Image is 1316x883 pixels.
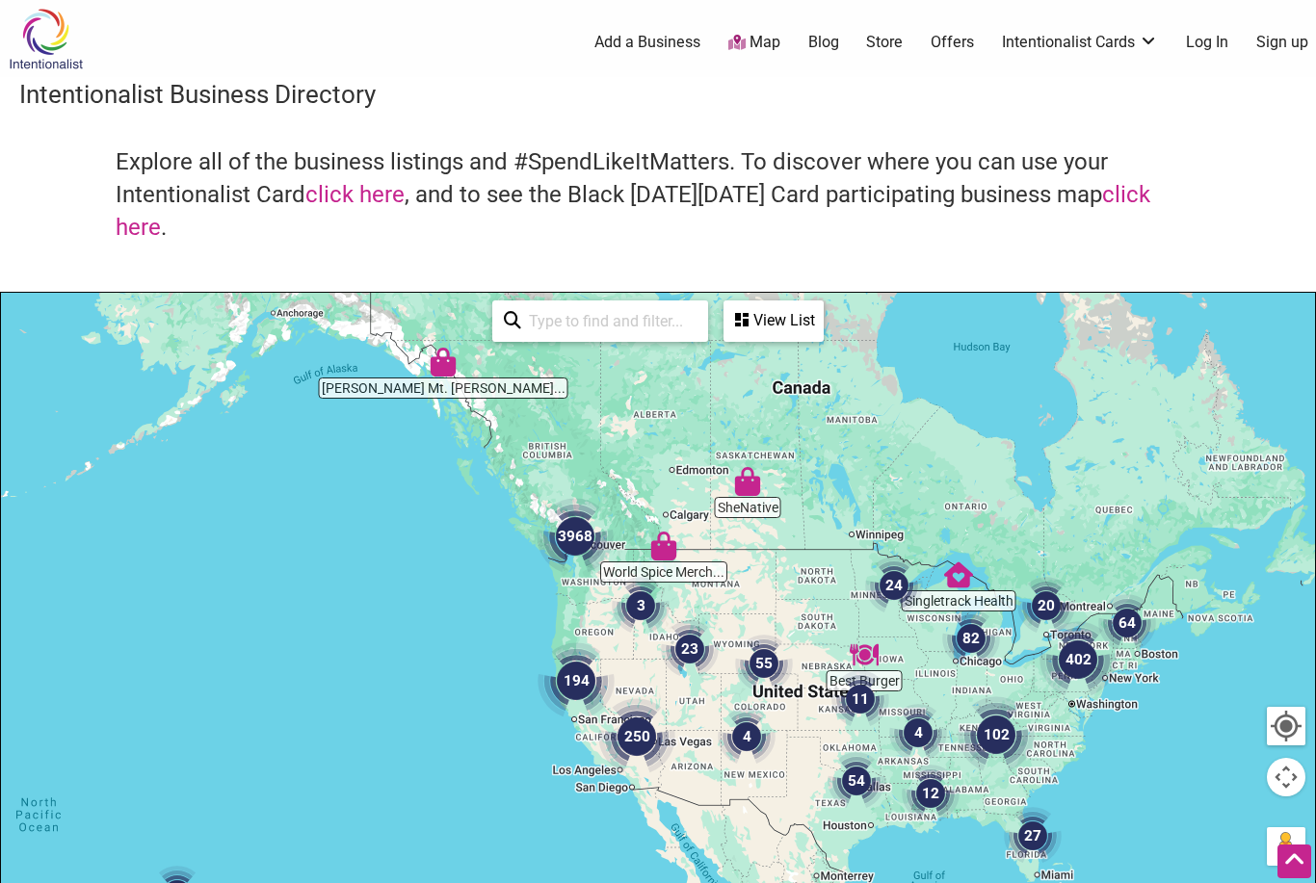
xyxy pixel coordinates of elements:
a: Map [728,32,780,54]
h3: Intentionalist Business Directory [19,77,1297,112]
div: 4 [710,700,783,773]
a: Offers [931,32,974,53]
a: Add a Business [594,32,700,53]
div: 82 [934,602,1008,675]
h4: Explore all of the business listings and #SpendLikeItMatters. To discover where you can use your ... [116,146,1200,244]
a: Sign up [1256,32,1308,53]
div: See a list of the visible businesses [724,300,824,342]
div: Scroll Back to Top [1277,844,1311,878]
div: 3 [604,569,677,642]
div: 102 [950,688,1042,781]
div: Best Burger [842,633,886,677]
input: Type to find and filter... [521,302,697,340]
div: 194 [530,635,622,727]
a: Store [866,32,903,53]
button: Your Location [1267,707,1305,745]
a: Blog [808,32,839,53]
div: 24 [857,549,931,622]
div: 54 [820,744,893,818]
div: World Spice Merchants [642,524,686,568]
div: SheNative [725,459,770,504]
div: 64 [1091,586,1164,660]
div: Singletrack Health [936,553,981,597]
div: 23 [653,612,726,686]
div: Type to search and filter [492,300,708,342]
button: Map camera controls [1267,758,1305,796]
div: 250 [591,690,683,783]
div: View List [725,302,822,339]
a: Log In [1186,32,1228,53]
div: 27 [996,799,1069,872]
div: 11 [824,662,897,736]
a: click here [305,181,405,208]
div: 4 [882,696,955,769]
div: Tripp's Mt. Juneau Trading Post [421,340,465,384]
div: 3968 [529,490,621,583]
a: Intentionalist Cards [1002,32,1158,53]
div: 55 [727,627,801,700]
div: 402 [1032,613,1124,706]
div: 20 [1010,569,1083,642]
div: 12 [894,757,967,830]
button: Drag Pegman onto the map to open Street View [1267,827,1305,866]
a: click here [116,181,1150,241]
